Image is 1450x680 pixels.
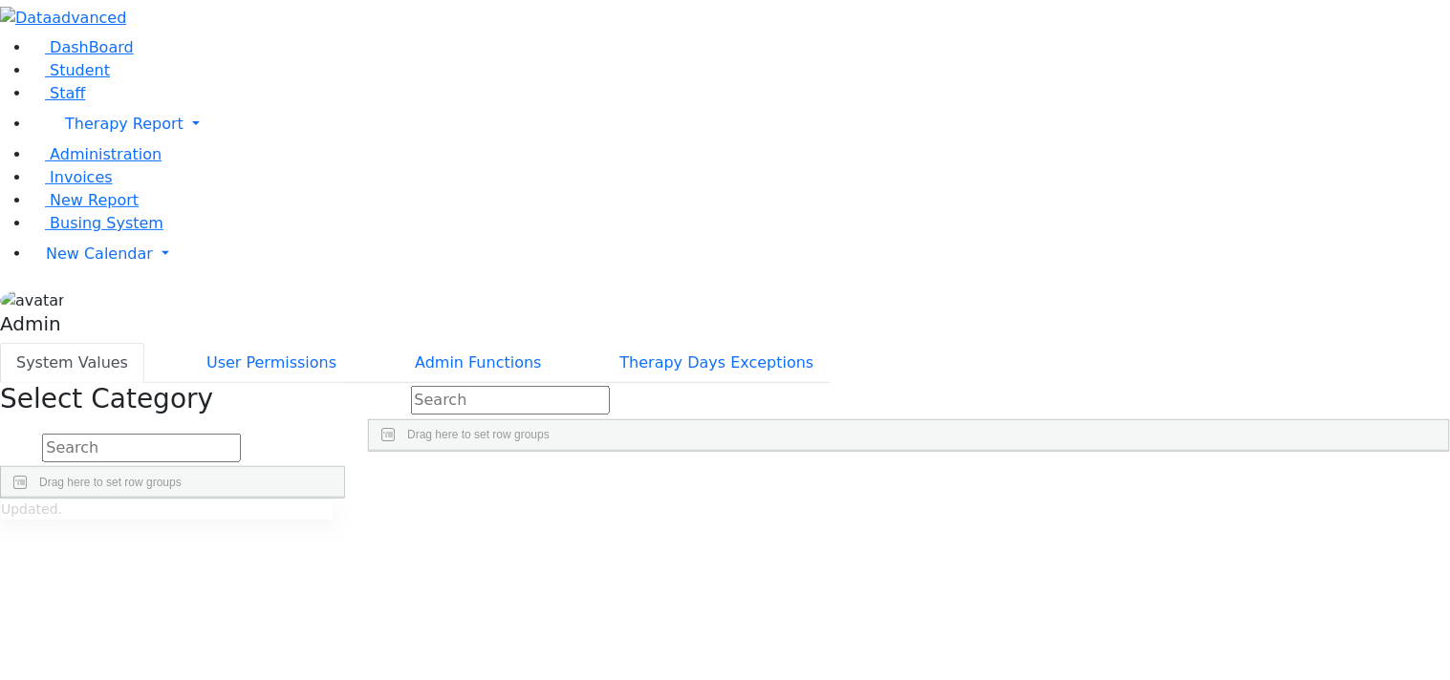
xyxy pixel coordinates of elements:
[39,476,182,489] span: Drag here to set row groups
[31,235,1450,273] a: New Calendar
[1,499,334,520] div: Updated.
[31,38,134,56] a: DashBoard
[50,61,110,79] span: Student
[65,115,184,133] span: Therapy Report
[31,105,1450,143] a: Therapy Report
[46,244,153,263] span: New Calendar
[31,145,162,163] a: Administration
[411,386,610,414] input: Search
[31,168,113,186] a: Invoices
[31,191,139,209] a: New Report
[50,38,134,56] span: DashBoard
[50,84,85,102] span: Staff
[50,191,139,209] span: New Report
[190,343,353,383] button: User Permissions
[31,84,85,102] a: Staff
[31,214,163,232] a: Busing System
[399,343,557,383] button: Admin Functions
[50,145,162,163] span: Administration
[31,61,110,79] a: Student
[407,428,550,441] span: Drag here to set row groups
[42,434,241,462] input: Search
[604,343,831,383] button: Therapy Days Exceptions
[50,214,163,232] span: Busing System
[50,168,113,186] span: Invoices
